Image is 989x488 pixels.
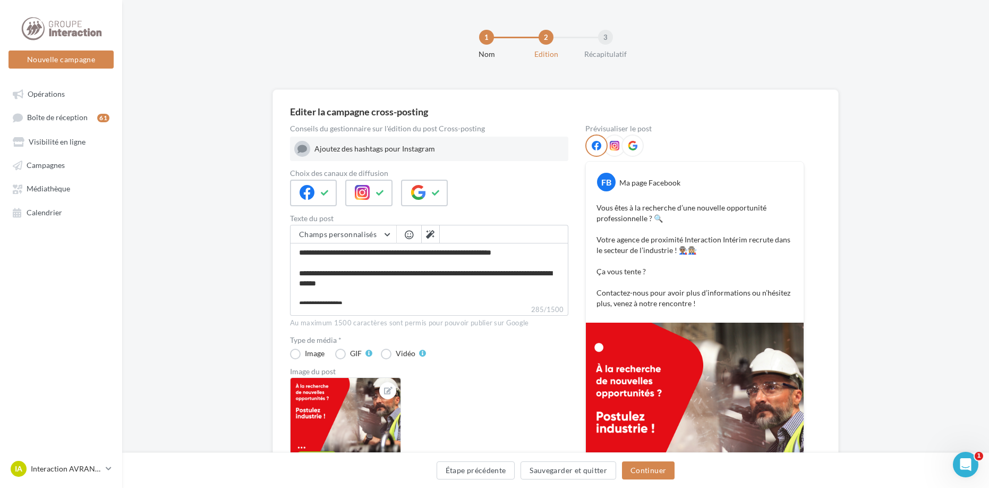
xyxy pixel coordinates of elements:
[290,170,568,177] label: Choix des canaux de diffusion
[396,350,415,357] div: Vidéo
[291,225,396,243] button: Champs personnalisés
[314,144,564,154] div: Ajoutez des hashtags pour Instagram
[27,208,62,217] span: Calendrier
[6,132,116,151] a: Visibilité en ligne
[6,203,116,222] a: Calendrier
[290,368,568,375] div: Image du post
[619,178,680,188] div: Ma page Facebook
[479,30,494,45] div: 1
[305,350,325,357] div: Image
[6,155,116,174] a: Campagnes
[290,215,568,222] label: Texte du post
[572,49,640,60] div: Récapitulatif
[453,49,521,60] div: Nom
[29,137,86,146] span: Visibilité en ligne
[31,464,101,474] p: Interaction AVRANCHES
[585,125,804,132] div: Prévisualiser le post
[290,125,568,132] div: Conseils du gestionnaire sur l'édition du post Cross-posting
[97,114,109,122] div: 61
[596,203,793,309] p: Vous êtes à la recherche d’une nouvelle opportunité professionnelle ? 🔍 Votre agence de proximité...
[6,107,116,127] a: Boîte de réception61
[28,89,65,98] span: Opérations
[27,184,70,193] span: Médiathèque
[350,350,362,357] div: GIF
[622,461,675,479] button: Continuer
[539,30,553,45] div: 2
[27,161,65,170] span: Campagnes
[512,49,580,60] div: Edition
[290,107,428,116] div: Editer la campagne cross-posting
[290,318,568,328] div: Au maximum 1500 caractères sont permis pour pouvoir publier sur Google
[299,230,377,239] span: Champs personnalisés
[15,464,22,474] span: IA
[975,452,983,460] span: 1
[521,461,616,479] button: Sauvegarder et quitter
[597,173,616,191] div: FB
[437,461,515,479] button: Étape précédente
[8,459,114,479] a: IA Interaction AVRANCHES
[6,179,116,198] a: Médiathèque
[598,30,613,45] div: 3
[953,452,978,477] iframe: Intercom live chat
[290,336,568,344] label: Type de média *
[8,51,114,69] button: Nouvelle campagne
[6,84,116,103] a: Opérations
[27,113,88,122] span: Boîte de réception
[290,304,568,316] label: 285/1500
